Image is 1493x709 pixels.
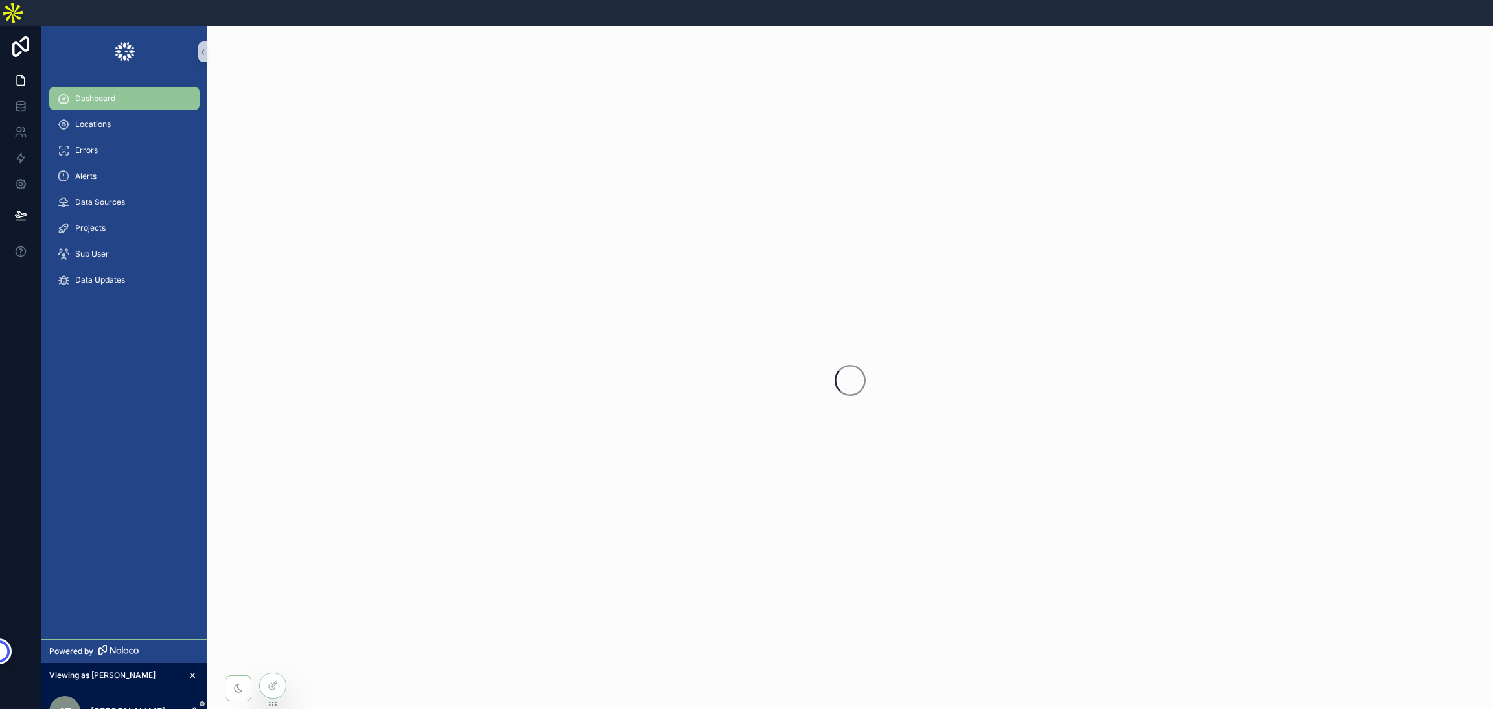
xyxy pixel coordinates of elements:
span: Data Sources [75,197,125,207]
span: Data Updates [75,275,125,285]
span: Projects [75,223,106,233]
span: Viewing as [PERSON_NAME] [49,670,156,680]
a: Sub User [49,242,200,266]
a: Powered by [41,639,207,663]
a: Errors [49,139,200,162]
a: Alerts [49,165,200,188]
a: Dashboard [49,87,200,110]
a: Projects [49,216,200,240]
a: Locations [49,113,200,136]
span: Alerts [75,171,97,181]
span: Errors [75,145,98,156]
a: Data Sources [49,191,200,214]
span: Powered by [49,646,93,657]
div: scrollable content [41,78,207,308]
span: Dashboard [75,93,115,104]
a: Data Updates [49,268,200,292]
span: Locations [75,119,111,130]
img: App logo [114,41,135,62]
span: Sub User [75,249,109,259]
